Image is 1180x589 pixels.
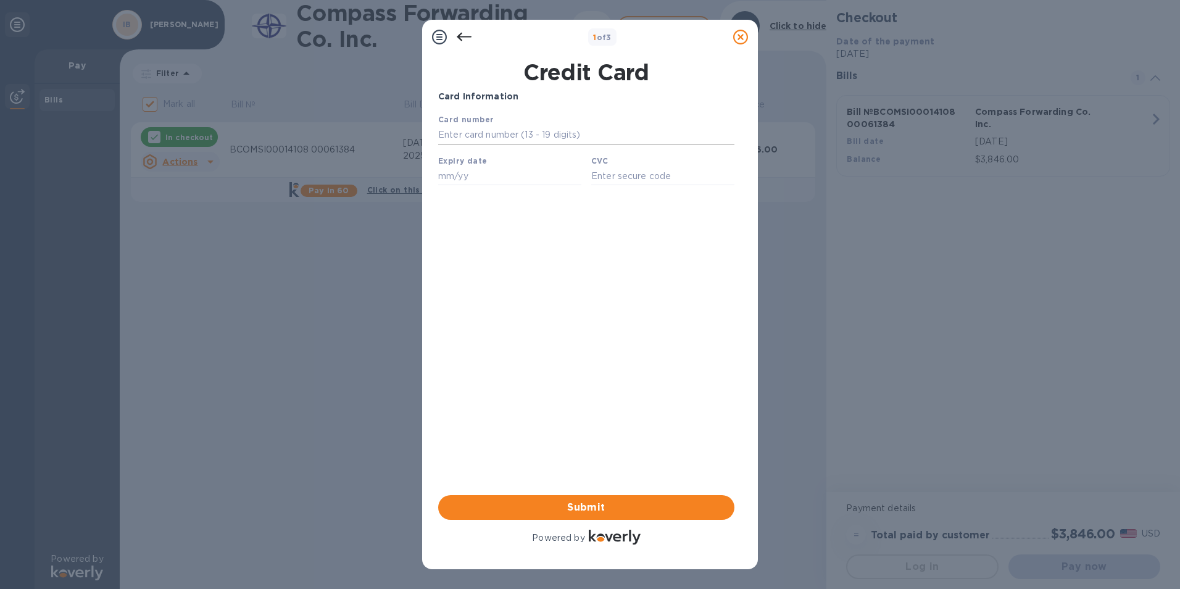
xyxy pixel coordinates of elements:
[438,495,734,520] button: Submit
[589,530,641,545] img: Logo
[593,33,612,42] b: of 3
[448,500,725,515] span: Submit
[438,113,734,189] iframe: Your browser does not support iframes
[438,91,518,101] b: Card Information
[593,33,596,42] span: 1
[532,532,584,545] p: Powered by
[433,59,739,85] h1: Credit Card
